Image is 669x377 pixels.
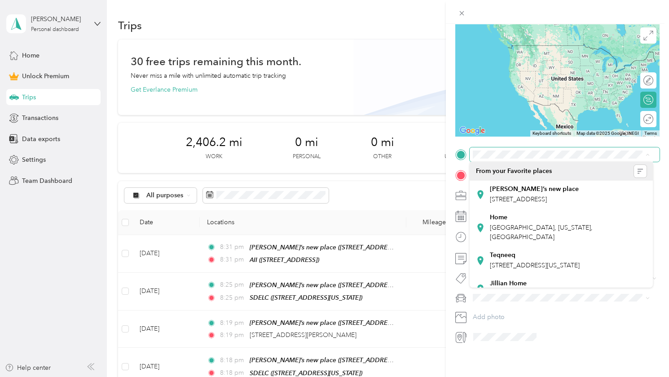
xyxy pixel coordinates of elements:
img: Google [458,125,487,137]
span: [GEOGRAPHIC_DATA], [US_STATE], [GEOGRAPHIC_DATA] [490,224,593,241]
a: Terms (opens in new tab) [644,131,657,136]
strong: [PERSON_NAME]’s new place [490,185,579,193]
span: [STREET_ADDRESS] [490,195,547,203]
a: Open this area in Google Maps (opens a new window) [458,125,487,137]
iframe: Everlance-gr Chat Button Frame [619,327,669,377]
strong: Home [490,213,507,222]
button: Keyboard shortcuts [533,130,571,137]
span: Map data ©2025 Google, INEGI [577,131,639,136]
strong: Teqneeq [490,251,515,259]
button: Add photo [470,311,660,324]
strong: Jillian Home [490,279,527,288]
span: From your Favorite places [476,167,552,175]
span: [STREET_ADDRESS][US_STATE] [490,262,580,269]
